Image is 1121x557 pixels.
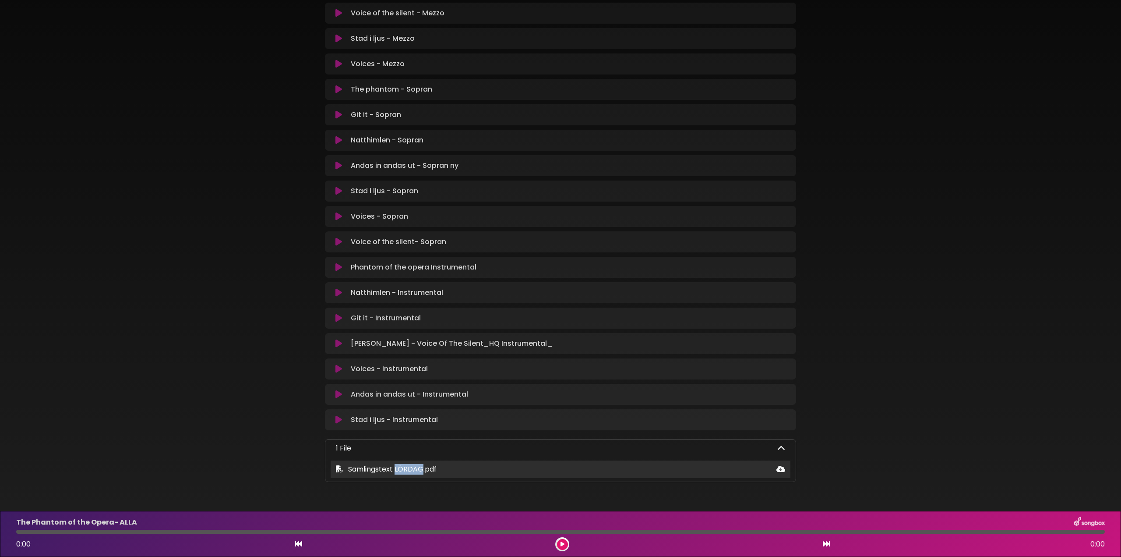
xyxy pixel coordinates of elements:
[351,262,476,273] p: Phantom of the opera Instrumental
[351,84,432,95] p: The phantom - Sopran
[351,110,401,120] p: Git it - Sopran
[351,313,421,323] p: Git it - Instrumental
[351,287,443,298] p: Natthimlen - Instrumental
[348,464,437,474] span: Samlingstext LÖRDAG.pdf
[351,389,468,400] p: Andas in andas ut - Instrumental
[336,443,351,454] p: 1 File
[351,8,444,18] p: Voice of the silent - Mezzo
[351,211,408,222] p: Voices - Sopran
[351,415,438,425] p: Stad i ljus - Instrumental
[351,59,405,69] p: Voices - Mezzo
[351,160,458,171] p: Andas in andas ut - Sopran ny
[351,364,428,374] p: Voices - Instrumental
[351,33,415,44] p: Stad i ljus - Mezzo
[1074,517,1105,528] img: songbox-logo-white.png
[351,186,418,196] p: Stad i ljus - Sopran
[16,517,137,528] p: The Phantom of the Opera- ALLA
[351,338,553,349] p: [PERSON_NAME] - Voice Of The Silent_HQ Instrumental_
[351,237,446,247] p: Voice of the silent- Sopran
[351,135,423,145] p: Natthimlen - Sopran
